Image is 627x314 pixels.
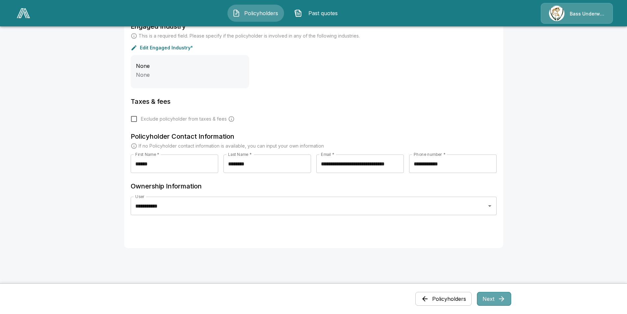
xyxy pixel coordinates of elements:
[243,9,279,17] span: Policyholders
[485,201,494,211] button: Open
[139,33,360,39] p: This is a required field. Please specify if the policyholder is involved in any of the following ...
[139,143,324,149] p: If no Policyholder contact information is available, you can input your own information
[289,5,346,22] button: Past quotes IconPast quotes
[477,292,511,306] button: Next
[227,5,284,22] button: Policyholders IconPolicyholders
[321,152,334,157] label: Email *
[232,9,240,17] img: Policyholders Icon
[136,71,150,78] span: None
[305,9,341,17] span: Past quotes
[135,194,144,199] label: User
[135,152,159,157] label: First Name *
[414,152,446,157] label: Phone number *
[131,131,497,142] h6: Policyholder Contact Information
[141,116,227,122] span: Exclude policyholder from taxes & fees
[17,8,30,18] img: AA Logo
[131,96,497,107] h6: Taxes & fees
[136,63,150,69] span: None
[415,292,472,306] button: Policyholders
[228,152,251,157] label: Last Name *
[131,181,497,191] h6: Ownership Information
[228,116,235,122] svg: Carrier and processing fees will still be applied
[294,9,302,17] img: Past quotes Icon
[140,45,193,50] p: Edit Engaged Industry*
